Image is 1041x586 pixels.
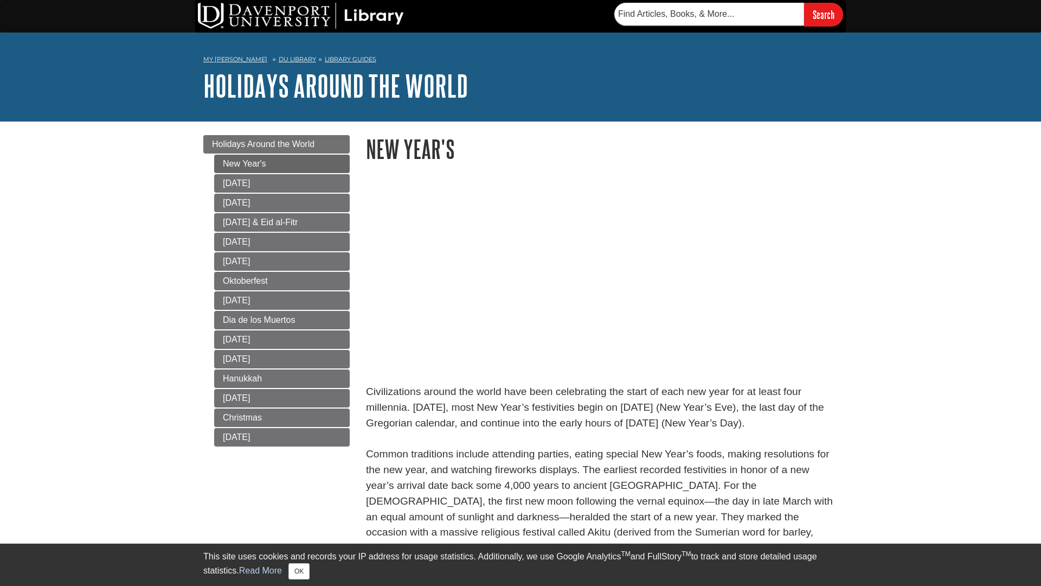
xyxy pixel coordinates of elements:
[214,213,350,232] a: [DATE] & Eid al-Fitr
[214,174,350,193] a: [DATE]
[214,291,350,310] a: [DATE]
[212,139,314,149] span: Holidays Around the World
[214,428,350,447] a: [DATE]
[214,272,350,290] a: Oktoberfest
[214,330,350,349] a: [DATE]
[804,3,843,26] input: Search
[203,135,350,447] div: Guide Page Menu
[366,187,670,358] iframe: YouTube video player
[203,550,838,579] div: This site uses cookies and records your IP address for usage statistics. Additionally, we use Goo...
[203,52,838,69] nav: breadcrumb
[214,409,350,427] a: Christmas
[214,389,350,407] a: [DATE]
[203,55,267,64] a: My [PERSON_NAME]
[614,3,843,26] form: Searches DU Library's articles, books, and more
[366,384,838,556] p: Civilizations around the world have been celebrating the start of each new year for at least four...
[366,135,838,163] h1: New Year's
[203,69,468,103] a: Holidays Around the World
[214,370,350,388] a: Hanukkah
[214,252,350,271] a: [DATE]
[288,563,310,579] button: Close
[279,55,316,63] a: DU Library
[621,550,630,558] sup: TM
[203,135,350,154] a: Holidays Around the World
[214,155,350,173] a: New Year's
[214,311,350,329] a: Dia de los Muertos
[214,233,350,251] a: [DATE]
[682,550,691,558] sup: TM
[325,55,376,63] a: Library Guides
[239,566,282,575] a: Read More
[214,350,350,368] a: [DATE]
[198,3,404,29] img: DU Library
[214,194,350,212] a: [DATE]
[614,3,804,26] input: Find Articles, Books, & More...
